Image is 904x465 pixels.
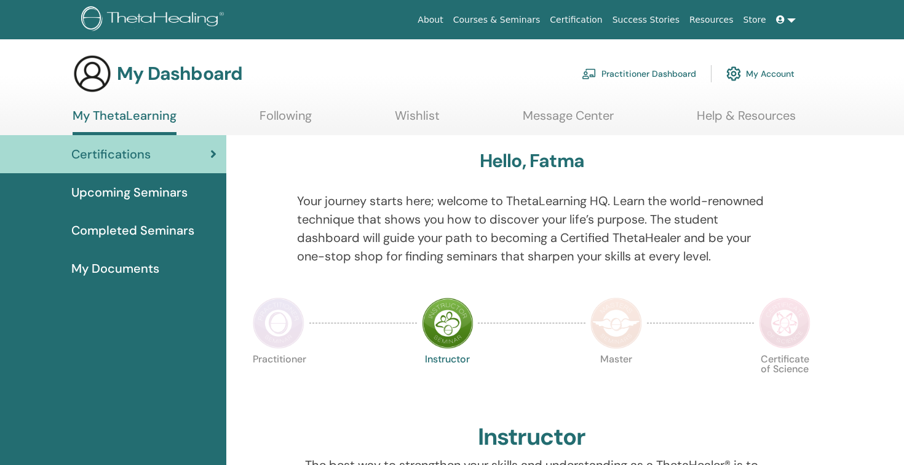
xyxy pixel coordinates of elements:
a: My ThetaLearning [73,108,176,135]
span: My Documents [71,259,159,278]
img: Master [590,297,642,349]
h3: My Dashboard [117,63,242,85]
img: cog.svg [726,63,741,84]
a: Success Stories [608,9,684,31]
a: Following [260,108,312,132]
a: Certification [545,9,607,31]
p: Certificate of Science [759,354,811,406]
p: Master [590,354,642,406]
img: Instructor [422,297,474,349]
span: Certifications [71,145,151,163]
img: generic-user-icon.jpg [73,54,112,93]
h2: Instructor [478,423,585,451]
h3: Hello, Fatma [480,150,584,172]
a: Resources [684,9,739,31]
a: Practitioner Dashboard [582,60,696,87]
a: Courses & Seminars [448,9,545,31]
img: chalkboard-teacher.svg [582,68,597,79]
a: Store [739,9,771,31]
span: Upcoming Seminars [71,183,188,201]
img: logo.png [81,6,228,34]
p: Instructor [422,354,474,406]
img: Certificate of Science [759,297,811,349]
a: Message Center [523,108,614,132]
img: Practitioner [253,297,304,349]
span: Completed Seminars [71,221,194,240]
a: About [413,9,448,31]
p: Practitioner [253,354,304,406]
a: Wishlist [395,108,440,132]
a: Help & Resources [697,108,796,132]
a: My Account [726,60,795,87]
p: Your journey starts here; welcome to ThetaLearning HQ. Learn the world-renowned technique that sh... [297,192,767,265]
